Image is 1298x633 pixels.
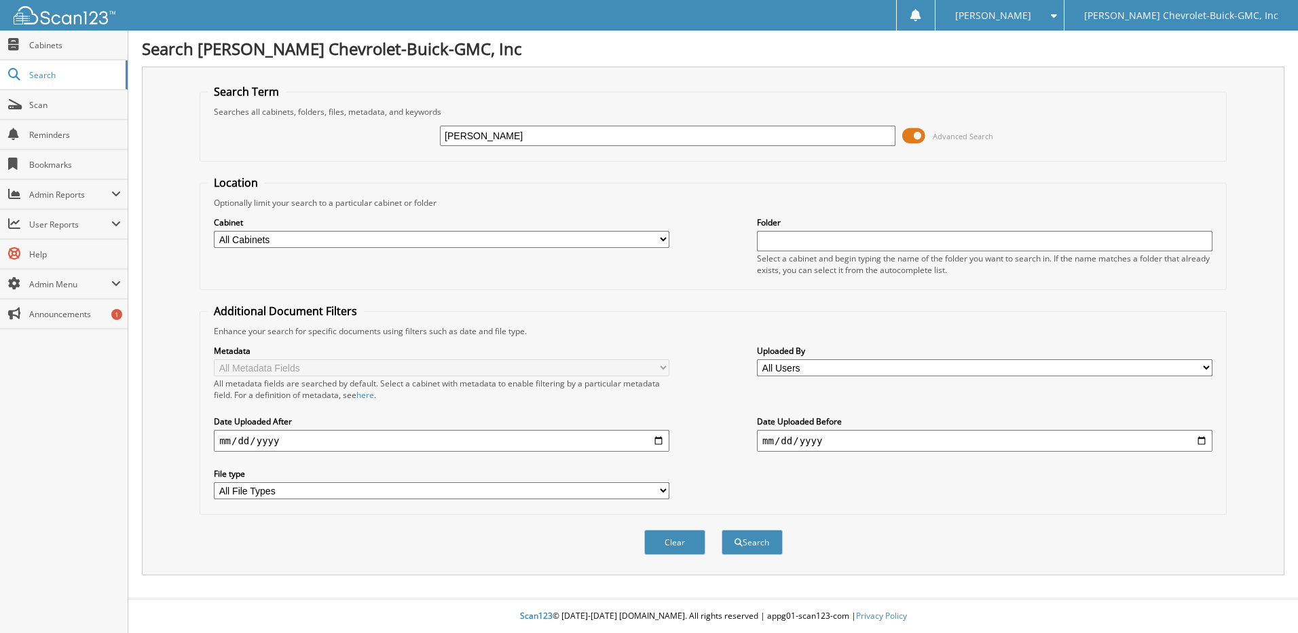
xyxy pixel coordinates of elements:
div: 1 [111,309,122,320]
button: Clear [644,530,705,555]
span: Reminders [29,129,121,141]
label: Cabinet [214,217,669,228]
label: Folder [757,217,1212,228]
div: Searches all cabinets, folders, files, metadata, and keywords [207,106,1219,117]
input: start [214,430,669,452]
input: end [757,430,1212,452]
span: Search [29,69,119,81]
img: scan123-logo-white.svg [14,6,115,24]
span: Bookmarks [29,159,121,170]
label: Date Uploaded After [214,416,669,427]
h1: Search [PERSON_NAME] Chevrolet-Buick-GMC, Inc [142,37,1284,60]
span: Help [29,249,121,260]
span: Scan [29,99,121,111]
a: here [356,389,374,401]
label: Metadata [214,345,669,357]
legend: Location [207,175,265,190]
div: Optionally limit your search to a particular cabinet or folder [207,197,1219,209]
span: [PERSON_NAME] [955,12,1031,20]
span: [PERSON_NAME] Chevrolet-Buick-GMC, Inc [1084,12,1278,20]
label: Date Uploaded Before [757,416,1212,427]
a: Privacy Policy [856,610,907,621]
button: Search [722,530,783,555]
label: File type [214,468,669,480]
span: Cabinets [29,39,121,51]
iframe: Chat Widget [1230,568,1298,633]
div: Select a cabinet and begin typing the name of the folder you want to search in. If the name match... [757,253,1212,276]
div: © [DATE]-[DATE] [DOMAIN_NAME]. All rights reserved | appg01-scan123-com | [128,600,1298,633]
legend: Additional Document Filters [207,304,364,319]
div: Enhance your search for specific documents using filters such as date and file type. [207,325,1219,337]
span: Scan123 [520,610,553,621]
legend: Search Term [207,84,286,99]
label: Uploaded By [757,345,1212,357]
span: Announcements [29,308,121,320]
span: Advanced Search [933,131,993,141]
span: Admin Menu [29,278,111,290]
div: All metadata fields are searched by default. Select a cabinet with metadata to enable filtering b... [214,378,669,401]
span: Admin Reports [29,189,111,200]
span: User Reports [29,219,111,230]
